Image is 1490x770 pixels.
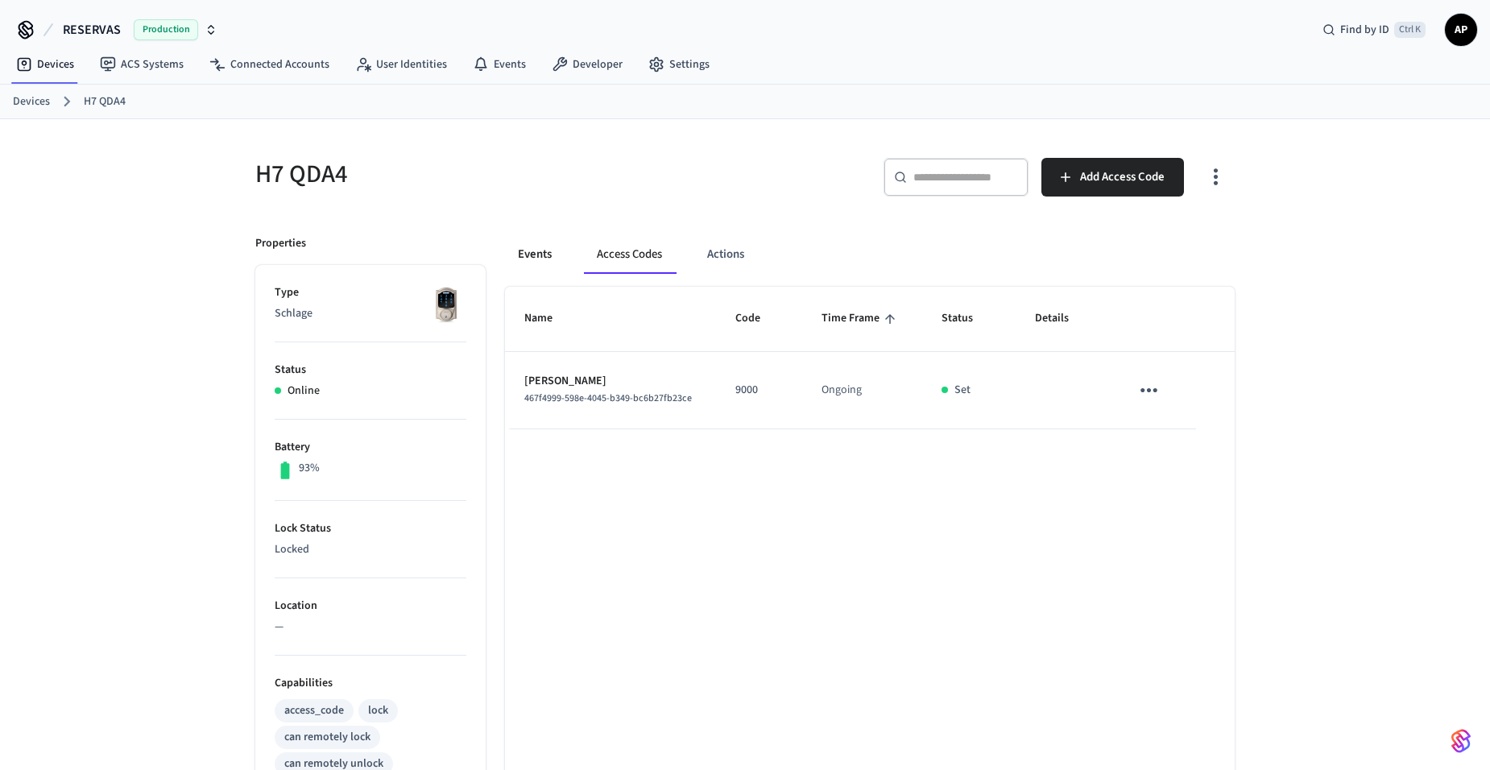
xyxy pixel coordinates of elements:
[524,306,573,331] span: Name
[134,19,198,40] span: Production
[694,235,757,274] button: Actions
[1445,14,1477,46] button: AP
[524,391,692,405] span: 467f4999-598e-4045-b349-bc6b27fb23ce
[584,235,675,274] button: Access Codes
[288,383,320,399] p: Online
[3,50,87,79] a: Devices
[942,306,994,331] span: Status
[63,20,121,39] span: RESERVAS
[275,619,466,635] p: —
[1451,728,1471,754] img: SeamLogoGradient.69752ec5.svg
[284,702,344,719] div: access_code
[1080,167,1165,188] span: Add Access Code
[1340,22,1389,38] span: Find by ID
[822,306,900,331] span: Time Frame
[275,284,466,301] p: Type
[299,460,320,477] p: 93%
[342,50,460,79] a: User Identities
[275,598,466,615] p: Location
[284,729,370,746] div: can remotely lock
[368,702,388,719] div: lock
[426,284,466,325] img: Schlage Sense Smart Deadbolt with Camelot Trim, Front
[255,158,735,191] h5: H7 QDA4
[505,235,565,274] button: Events
[275,439,466,456] p: Battery
[735,382,783,399] p: 9000
[275,675,466,692] p: Capabilities
[13,93,50,110] a: Devices
[275,541,466,558] p: Locked
[1310,15,1438,44] div: Find by IDCtrl K
[954,382,971,399] p: Set
[802,352,922,429] td: Ongoing
[505,287,1235,429] table: sticky table
[635,50,722,79] a: Settings
[539,50,635,79] a: Developer
[87,50,197,79] a: ACS Systems
[255,235,306,252] p: Properties
[735,306,781,331] span: Code
[1041,158,1184,197] button: Add Access Code
[1035,306,1090,331] span: Details
[505,235,1235,274] div: ant example
[1447,15,1476,44] span: AP
[1394,22,1426,38] span: Ctrl K
[275,362,466,379] p: Status
[524,373,697,390] p: [PERSON_NAME]
[460,50,539,79] a: Events
[275,305,466,322] p: Schlage
[197,50,342,79] a: Connected Accounts
[84,93,126,110] a: H7 QDA4
[275,520,466,537] p: Lock Status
